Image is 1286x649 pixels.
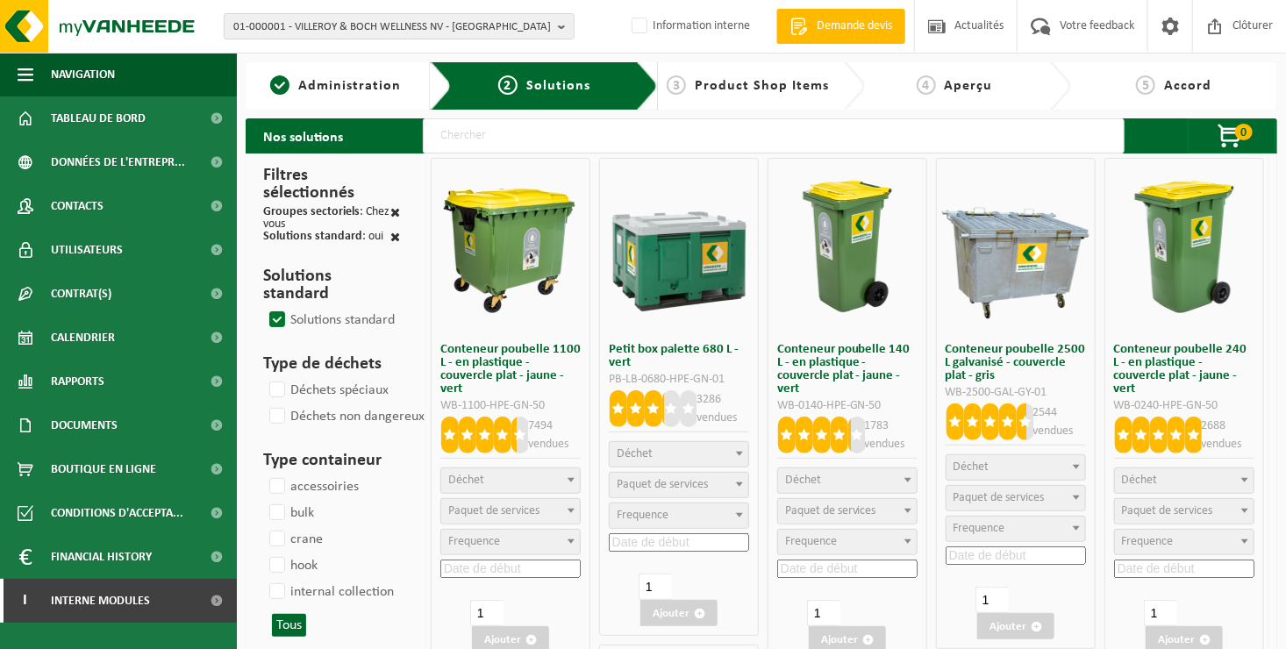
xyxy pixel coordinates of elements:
[298,79,401,93] span: Administration
[1164,79,1211,93] span: Accord
[263,263,400,307] h3: Solutions standard
[776,9,905,44] a: Demande devis
[51,184,104,228] span: Contacts
[470,600,504,626] input: 1
[777,560,918,578] input: Date de début
[1122,504,1213,517] span: Paquet de services
[604,172,754,321] img: PB-LB-0680-HPE-GN-01
[266,307,395,333] label: Solutions standard
[51,360,104,403] span: Rapports
[51,535,152,579] span: Financial History
[812,18,897,35] span: Demande devis
[224,13,575,39] button: 01-000001 - VILLEROY & BOCH WELLNESS NV - [GEOGRAPHIC_DATA]
[667,75,829,96] a: 3Product Shop Items
[1202,417,1254,453] p: 2688 vendues
[1080,75,1268,96] a: 5Accord
[954,522,1005,535] span: Frequence
[609,374,749,386] div: PB-LB-0680-HPE-GN-01
[272,614,306,637] button: Tous
[617,478,708,491] span: Paquet de services
[263,231,383,246] div: : oui
[263,447,400,474] h3: Type containeur
[617,447,653,460] span: Déchet
[526,79,590,93] span: Solutions
[865,417,918,453] p: 1783 vendues
[51,228,123,272] span: Utilisateurs
[640,600,718,626] button: Ajouter
[423,118,1125,153] input: Chercher
[266,377,389,403] label: Déchets spéciaux
[51,140,185,184] span: Données de l'entrepr...
[946,343,1086,382] h3: Conteneur poubelle 2500 L galvanisé - couvercle plat - gris
[51,53,115,96] span: Navigation
[233,14,551,40] span: 01-000001 - VILLEROY & BOCH WELLNESS NV - [GEOGRAPHIC_DATA]
[266,403,425,430] label: Déchets non dangereux
[941,172,1090,321] img: WB-2500-GAL-GY-01
[51,447,156,491] span: Boutique en ligne
[266,526,323,553] label: crane
[263,162,400,206] h3: Filtres sélectionnés
[785,535,837,548] span: Frequence
[528,417,581,453] p: 7494 vendues
[975,587,1009,613] input: 1
[18,579,33,623] span: I
[695,79,829,93] span: Product Shop Items
[263,205,360,218] span: Groupes sectoriels
[263,230,362,243] span: Solutions standard
[1122,535,1174,548] span: Frequence
[440,560,581,578] input: Date de début
[270,75,289,95] span: 1
[639,574,672,600] input: 1
[448,474,484,487] span: Déchet
[266,579,394,605] label: internal collection
[1033,403,1086,440] p: 2544 vendues
[51,403,118,447] span: Documents
[917,75,936,95] span: 4
[697,390,749,427] p: 3286 vendues
[51,579,150,623] span: Interne modules
[498,75,518,95] span: 2
[777,343,918,396] h3: Conteneur poubelle 140 L - en plastique - couvercle plat - jaune - vert
[1144,600,1177,626] input: 1
[609,533,749,552] input: Date de début
[874,75,1036,96] a: 4Aperçu
[440,343,581,396] h3: Conteneur poubelle 1100 L - en plastique - couvercle plat - jaune - vert
[617,509,668,522] span: Frequence
[946,387,1086,399] div: WB-2500-GAL-GY-01
[266,500,314,526] label: bulk
[946,546,1086,565] input: Date de début
[1114,343,1254,396] h3: Conteneur poubelle 240 L - en plastique - couvercle plat - jaune - vert
[1110,172,1259,321] img: WB-0240-HPE-GN-50
[246,118,361,153] h2: Nos solutions
[266,474,359,500] label: accessoiries
[954,460,990,474] span: Déchet
[773,172,922,321] img: WB-0140-HPE-GN-50
[1235,124,1253,140] span: 0
[51,316,115,360] span: Calendrier
[777,400,918,412] div: WB-0140-HPE-GN-50
[51,272,111,316] span: Contrat(s)
[667,75,686,95] span: 3
[266,553,318,579] label: hook
[945,79,993,93] span: Aperçu
[263,351,400,377] h3: Type de déchets
[1136,75,1155,95] span: 5
[609,343,749,369] h3: Petit box palette 680 L - vert
[785,504,876,517] span: Paquet de services
[1188,118,1275,153] button: 0
[954,491,1045,504] span: Paquet de services
[51,96,146,140] span: Tableau de bord
[448,535,500,548] span: Frequence
[628,13,750,39] label: Information interne
[51,491,183,535] span: Conditions d'accepta...
[1114,560,1254,578] input: Date de début
[807,600,840,626] input: 1
[263,206,390,231] div: : Chez vous
[1122,474,1158,487] span: Déchet
[254,75,417,96] a: 1Administration
[448,504,539,517] span: Paquet de services
[440,400,581,412] div: WB-1100-HPE-GN-50
[977,613,1054,639] button: Ajouter
[1114,400,1254,412] div: WB-0240-HPE-GN-50
[785,474,821,487] span: Déchet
